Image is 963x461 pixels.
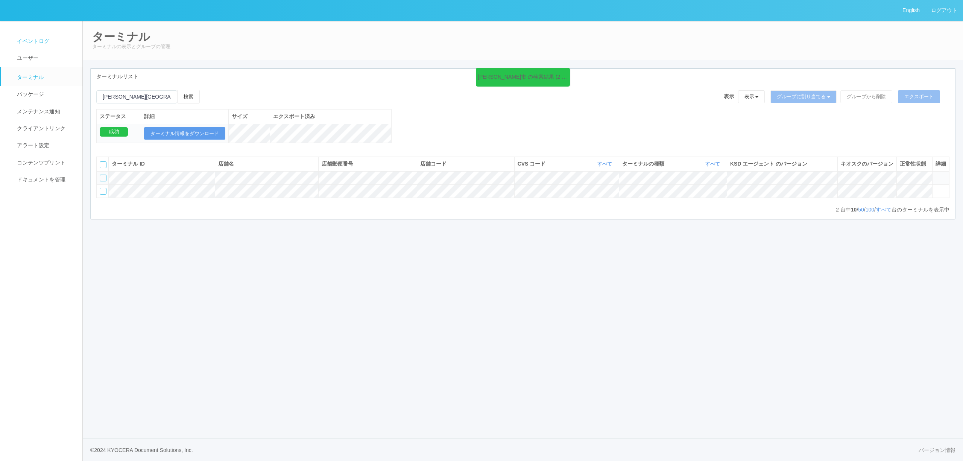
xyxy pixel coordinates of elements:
[705,161,722,167] a: すべて
[90,447,193,453] span: © 2024 KYOCERA Document Solutions, Inc.
[738,90,765,103] button: 表示
[478,73,568,81] div: [PERSON_NAME]市 の検索結果 (2 件)
[177,90,200,103] button: 検索
[92,43,954,50] p: ターミナルの表示とグループの管理
[100,127,128,137] div: 成功
[730,161,807,167] span: KSD エージェント のバージョン
[724,93,734,100] span: 表示
[1,137,89,154] a: アラート設定
[15,142,49,148] span: アラート設定
[218,161,234,167] span: 店舗名
[518,160,548,168] span: CVS コード
[420,161,447,167] span: 店舗コード
[112,160,212,168] div: ターミナル ID
[144,113,225,120] div: 詳細
[1,103,89,120] a: メンテナンス通知
[92,30,954,43] h2: ターミナル
[936,160,946,168] div: 詳細
[898,90,940,103] button: エクスポート
[622,160,666,168] span: ターミナルの種類
[15,38,49,44] span: イベントログ
[15,160,65,166] span: コンテンツプリント
[1,120,89,137] a: クライアントリンク
[322,161,353,167] span: 店舗郵便番号
[851,207,857,213] span: 10
[876,207,892,213] a: すべて
[858,207,864,213] a: 50
[836,207,840,213] span: 2
[15,91,44,97] span: パッケージ
[595,160,616,168] button: すべて
[840,90,892,103] button: グループから削除
[900,161,926,167] span: 正常性状態
[15,176,65,183] span: ドキュメントを管理
[1,154,89,171] a: コンテンツプリント
[836,206,949,214] p: 台中 / / / 台のターミナルを表示中
[919,446,955,454] a: バージョン情報
[273,113,388,120] div: エクスポート済み
[91,69,955,84] div: ターミナルリスト
[1,33,89,50] a: イベントログ
[703,160,724,168] button: すべて
[15,55,38,61] span: ユーザー
[15,108,60,114] span: メンテナンス通知
[15,74,44,80] span: ターミナル
[866,207,874,213] a: 100
[1,50,89,67] a: ユーザー
[1,171,89,188] a: ドキュメントを管理
[1,86,89,103] a: パッケージ
[1,67,89,86] a: ターミナル
[100,113,138,120] div: ステータス
[232,113,267,120] div: サイズ
[15,125,65,131] span: クライアントリンク
[770,90,837,103] button: グループに割り当てる
[841,161,893,167] span: キオスクのバージョン
[144,127,225,140] button: ターミナル情報をダウンロード
[597,161,614,167] a: すべて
